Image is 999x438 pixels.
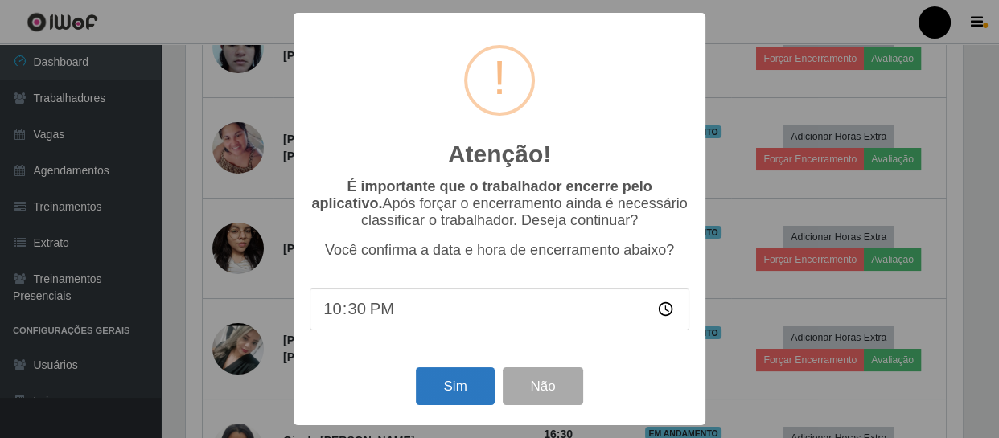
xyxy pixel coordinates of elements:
button: Não [503,367,582,405]
p: Após forçar o encerramento ainda é necessário classificar o trabalhador. Deseja continuar? [310,178,689,229]
b: É importante que o trabalhador encerre pelo aplicativo. [311,178,652,211]
p: Você confirma a data e hora de encerramento abaixo? [310,242,689,259]
button: Sim [416,367,494,405]
h2: Atenção! [448,140,551,169]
